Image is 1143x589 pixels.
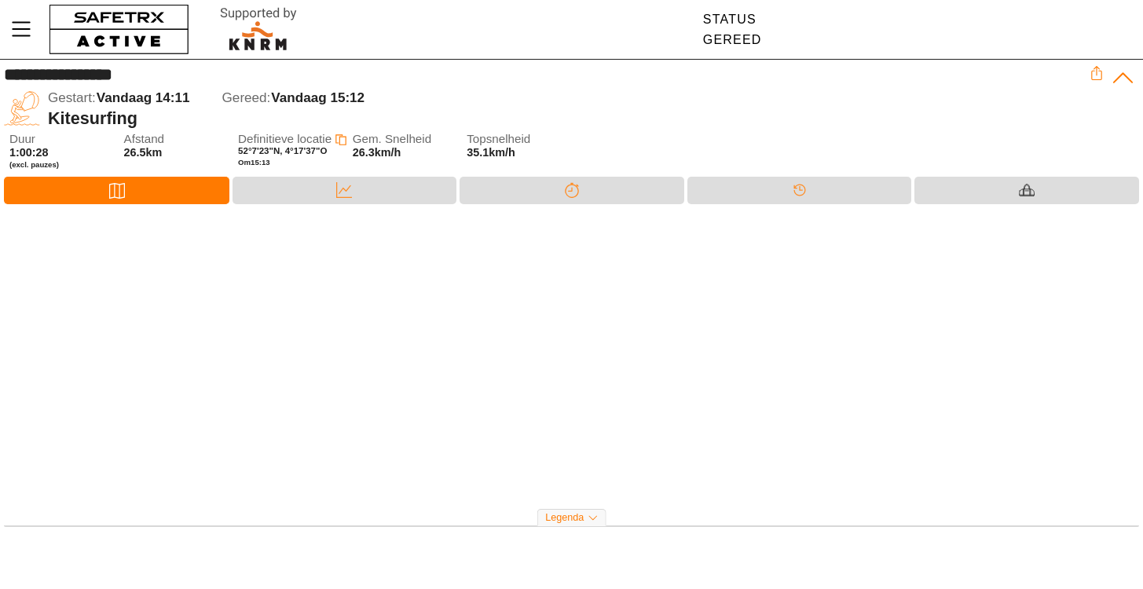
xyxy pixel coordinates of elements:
div: Data [233,177,457,204]
span: Gestart: [48,90,96,105]
div: Status [703,13,762,27]
span: Gereed: [222,90,271,105]
span: Afstand [124,133,225,146]
div: Splitsen [460,177,684,204]
span: Definitieve locatie [238,132,332,145]
span: 26.3km/h [353,146,401,159]
span: (excl. pauzes) [9,160,110,170]
div: Gereed [703,33,762,47]
span: 26.5km [124,146,163,159]
span: Gem. Snelheid [353,133,453,146]
div: Kitesurfing [48,108,1090,129]
span: 35.1km/h [467,146,515,159]
span: Duur [9,133,110,146]
img: RescueLogo.svg [202,4,315,55]
div: Materiaal [914,177,1139,204]
span: 52°7'23"N, 4°17'37"O [238,146,327,155]
img: Equipment_Black.svg [1019,182,1035,198]
span: Topsnelheid [467,133,567,146]
div: Kaart [4,177,229,204]
img: KITE_SURFING.svg [4,90,40,126]
span: Vandaag 14:11 [97,90,190,105]
span: Om 15:13 [238,158,270,166]
span: Vandaag 15:12 [271,90,365,105]
div: Tijdlijn [687,177,912,204]
span: Legenda [545,512,584,523]
span: 1:00:28 [9,146,49,159]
